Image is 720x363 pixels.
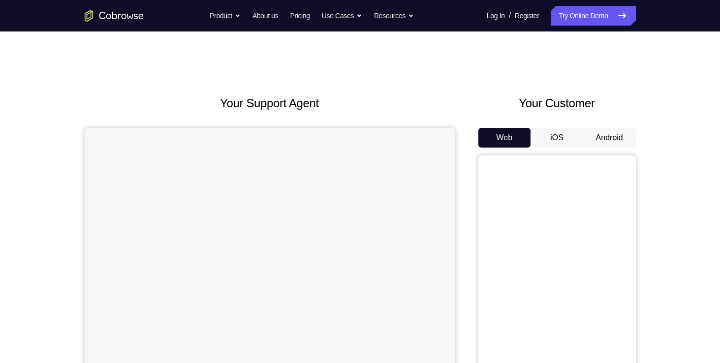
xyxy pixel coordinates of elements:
button: Web [478,128,531,148]
h2: Your Customer [478,94,636,112]
a: About us [252,6,278,26]
button: Use Cases [322,6,362,26]
a: Pricing [290,6,310,26]
a: Go to the home page [85,10,144,22]
a: Log In [487,6,505,26]
button: Product [210,6,241,26]
span: / [509,10,511,22]
button: iOS [531,128,583,148]
button: Resources [374,6,414,26]
button: Android [583,128,636,148]
a: Try Online Demo [551,6,635,26]
a: Register [515,6,539,26]
h2: Your Support Agent [85,94,455,112]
